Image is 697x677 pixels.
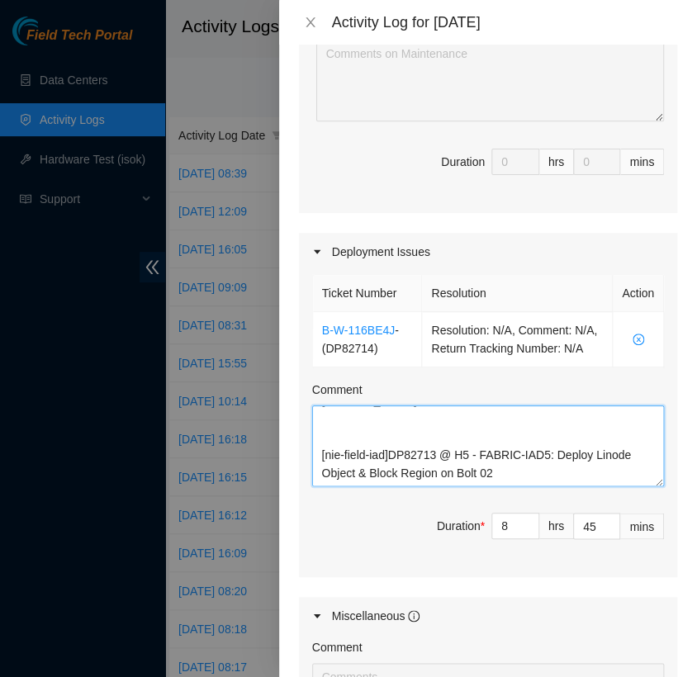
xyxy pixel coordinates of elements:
div: Duration [437,517,485,535]
div: Miscellaneous [332,607,420,625]
th: Action [613,275,664,312]
label: Comment [312,638,363,656]
span: info-circle [408,610,420,622]
span: caret-right [312,611,322,621]
td: Resolution: N/A, Comment: N/A, Return Tracking Number: N/A [422,312,613,367]
div: mins [620,513,664,539]
div: Miscellaneous info-circle [299,597,677,635]
textarea: Comment [312,405,664,486]
div: hrs [539,149,574,175]
button: Close [299,15,322,31]
div: Deployment Issues [299,233,677,271]
div: mins [620,149,664,175]
th: Resolution [422,275,613,312]
th: Ticket Number [313,275,423,312]
span: close-circle [622,334,654,345]
textarea: Comment [316,40,664,121]
span: - ( DP82714 ) [322,324,399,355]
span: close [304,16,317,29]
div: hrs [539,513,574,539]
span: caret-right [312,247,322,257]
a: B-W-116BE4J [322,324,395,337]
div: Activity Log for [DATE] [332,13,677,31]
label: Comment [312,381,363,399]
div: Duration [441,153,485,171]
